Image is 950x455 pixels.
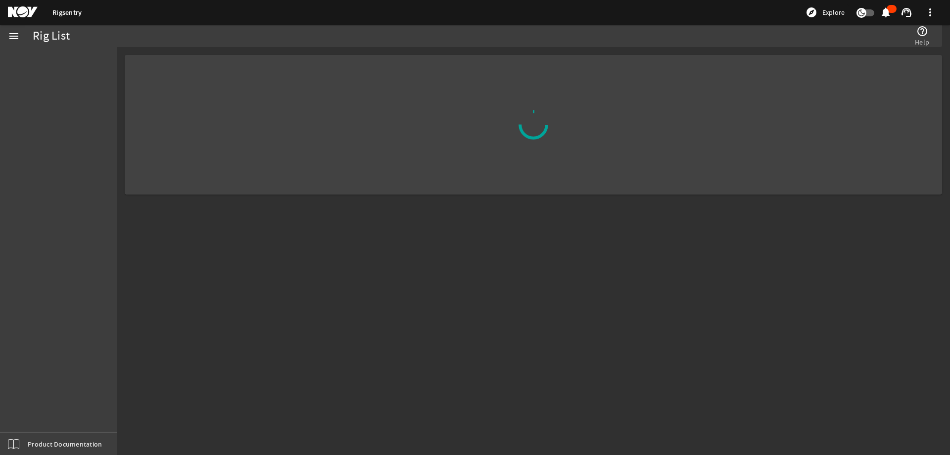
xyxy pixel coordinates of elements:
mat-icon: menu [8,30,20,42]
mat-icon: explore [806,6,817,18]
button: more_vert [918,0,942,24]
mat-icon: notifications [880,6,892,18]
mat-icon: support_agent [901,6,912,18]
span: Product Documentation [28,439,102,449]
a: Rigsentry [52,8,82,17]
button: Explore [802,4,849,20]
mat-icon: help_outline [916,25,928,37]
div: Rig List [33,31,70,41]
span: Help [915,37,929,47]
span: Explore [822,7,845,17]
